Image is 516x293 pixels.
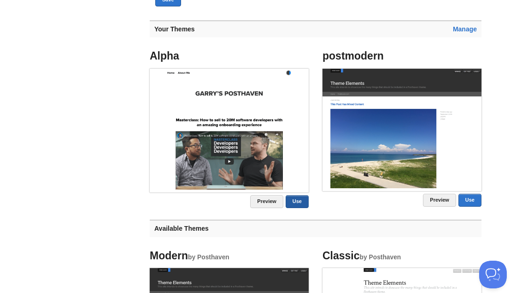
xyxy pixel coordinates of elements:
h3: Your Themes [150,20,481,37]
a: Use [286,195,309,208]
small: by Posthaven [360,254,401,261]
img: Screenshot [322,69,481,188]
h4: postmodern [322,50,481,62]
iframe: Help Scout Beacon - Open [479,261,507,288]
h4: Classic [322,250,481,262]
small: by Posthaven [188,254,229,261]
h3: Available Themes [150,220,481,237]
a: Use [458,194,481,207]
a: Preview [423,194,456,207]
img: Screenshot [150,69,309,190]
a: Preview [250,195,283,208]
h4: Alpha [150,50,309,62]
h4: Modern [150,250,309,262]
a: Manage [453,25,477,33]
